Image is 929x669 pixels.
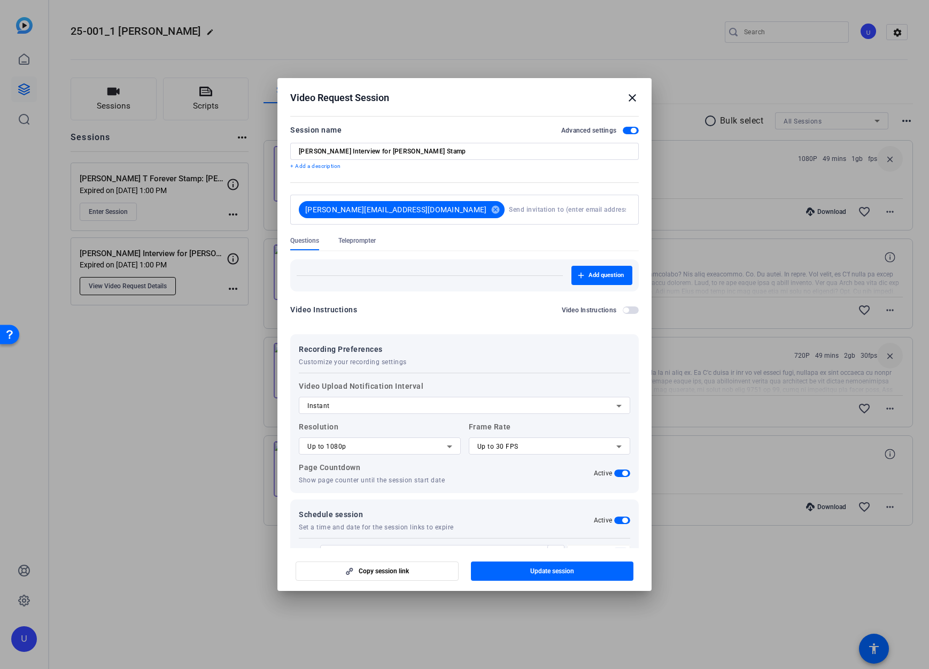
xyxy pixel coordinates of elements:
mat-icon: cancel [486,205,505,214]
h2: Active [594,516,613,525]
label: Video Upload Notification Interval [299,380,630,414]
span: [PERSON_NAME][EMAIL_ADDRESS][DOMAIN_NAME] [305,204,486,215]
span: Teleprompter [338,236,376,245]
h2: Active [594,469,613,478]
p: Show page counter until the session start date [299,476,461,485]
span: Up to 30 FPS [477,443,518,450]
span: Update session [530,567,574,575]
mat-icon: close [626,91,639,104]
span: Copy session link [359,567,409,575]
span: Add question [589,271,624,280]
input: Send invitation to (enter email address here) [509,199,626,220]
label: Frame Rate [469,420,631,455]
button: Open calendar [547,545,564,562]
span: Up to 1080p [307,443,346,450]
span: Customize your recording settings [299,358,407,366]
label: Resolution [299,420,461,455]
button: Copy session link [296,562,459,581]
p: Page Countdown [299,461,461,474]
div: Session name [290,124,342,136]
input: Enter Session Name [299,147,630,156]
input: Time [576,547,630,560]
span: Questions [290,236,319,245]
div: Video Instructions [290,303,357,316]
p: + Add a description [290,162,639,171]
span: Set a time and date for the session links to expire [299,523,454,532]
span: Schedule session [299,508,454,521]
input: Choose start date [329,547,545,560]
span: Recording Preferences [299,343,407,356]
div: Video Request Session [290,91,639,104]
button: Add question [571,266,632,285]
h2: Video Instructions [562,306,617,314]
span: Instant [307,402,330,410]
button: Update session [471,562,634,581]
h2: Advanced settings [561,126,616,135]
